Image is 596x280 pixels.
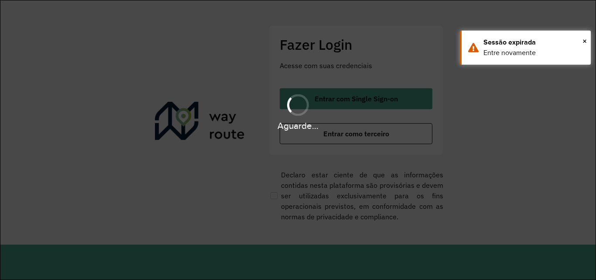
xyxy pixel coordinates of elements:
[483,38,536,46] font: Sessão expirada
[582,36,587,46] font: ×
[483,37,584,48] div: Sessão expirada
[277,121,319,131] font: Aguarde...
[582,35,587,48] button: Fechar
[483,49,536,56] font: Entre novamente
